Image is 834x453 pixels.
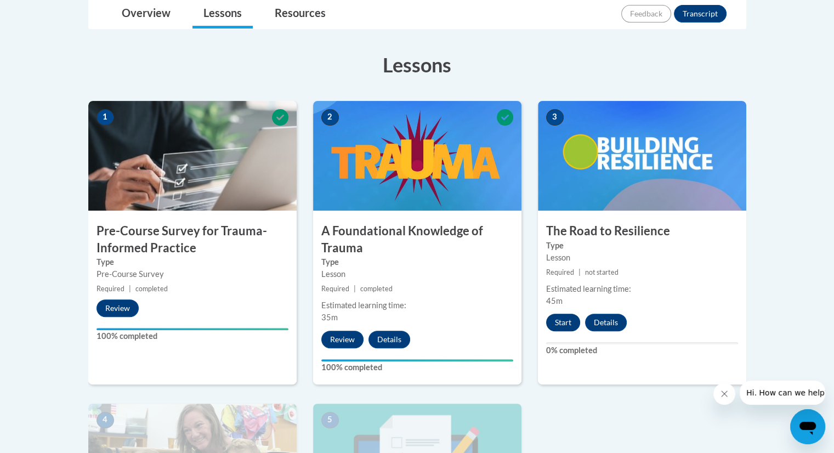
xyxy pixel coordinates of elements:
[360,285,393,293] span: completed
[546,240,738,252] label: Type
[546,268,574,276] span: Required
[790,409,825,444] iframe: Button to launch messaging window
[585,268,619,276] span: not started
[546,109,564,126] span: 3
[97,328,288,330] div: Your progress
[546,296,563,305] span: 45m
[97,109,114,126] span: 1
[621,5,671,22] button: Feedback
[7,8,89,16] span: Hi. How can we help?
[368,331,410,348] button: Details
[321,331,364,348] button: Review
[321,361,513,373] label: 100% completed
[321,299,513,312] div: Estimated learning time:
[321,109,339,126] span: 2
[321,313,338,322] span: 35m
[135,285,168,293] span: completed
[674,5,727,22] button: Transcript
[321,268,513,280] div: Lesson
[313,223,521,257] h3: A Foundational Knowledge of Trauma
[97,285,124,293] span: Required
[321,359,513,361] div: Your progress
[88,101,297,211] img: Course Image
[546,283,738,295] div: Estimated learning time:
[97,299,139,317] button: Review
[538,101,746,211] img: Course Image
[129,285,131,293] span: |
[313,101,521,211] img: Course Image
[97,256,288,268] label: Type
[354,285,356,293] span: |
[546,314,580,331] button: Start
[97,268,288,280] div: Pre-Course Survey
[585,314,627,331] button: Details
[88,51,746,78] h3: Lessons
[740,381,825,405] iframe: Message from company
[713,383,735,405] iframe: Close message
[97,330,288,342] label: 100% completed
[321,412,339,428] span: 5
[321,256,513,268] label: Type
[321,285,349,293] span: Required
[88,223,297,257] h3: Pre-Course Survey for Trauma-Informed Practice
[578,268,581,276] span: |
[546,344,738,356] label: 0% completed
[538,223,746,240] h3: The Road to Resilience
[546,252,738,264] div: Lesson
[97,412,114,428] span: 4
